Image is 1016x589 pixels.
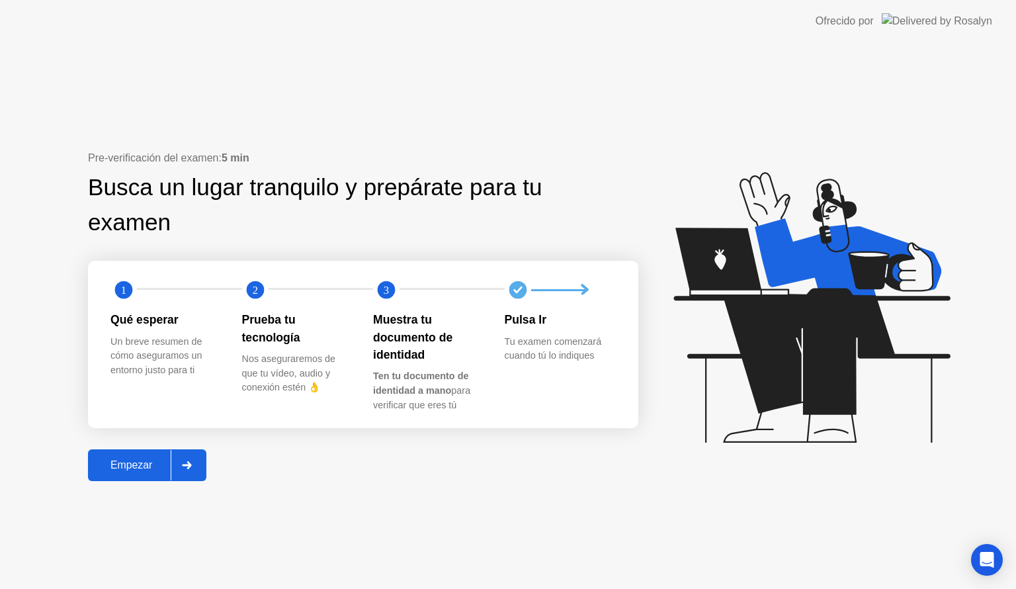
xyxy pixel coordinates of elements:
div: Pulsa Ir [505,311,615,328]
img: Delivered by Rosalyn [882,13,992,28]
text: 2 [252,284,257,296]
text: 3 [384,284,389,296]
div: Pre-verificación del examen: [88,150,638,166]
button: Empezar [88,449,206,481]
div: Empezar [92,459,171,471]
b: Ten tu documento de identidad a mano [373,371,468,396]
div: para verificar que eres tú [373,369,484,412]
div: Tu examen comenzará cuando tú lo indiques [505,335,615,363]
div: Nos aseguraremos de que tu vídeo, audio y conexión estén 👌 [242,352,353,395]
b: 5 min [222,152,249,163]
div: Ofrecido por [816,13,874,29]
text: 1 [121,284,126,296]
div: Un breve resumen de cómo aseguramos un entorno justo para ti [110,335,221,378]
div: Busca un lugar tranquilo y prepárate para tu examen [88,170,554,240]
div: Qué esperar [110,311,221,328]
div: Prueba tu tecnología [242,311,353,346]
div: Open Intercom Messenger [971,544,1003,576]
div: Muestra tu documento de identidad [373,311,484,363]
